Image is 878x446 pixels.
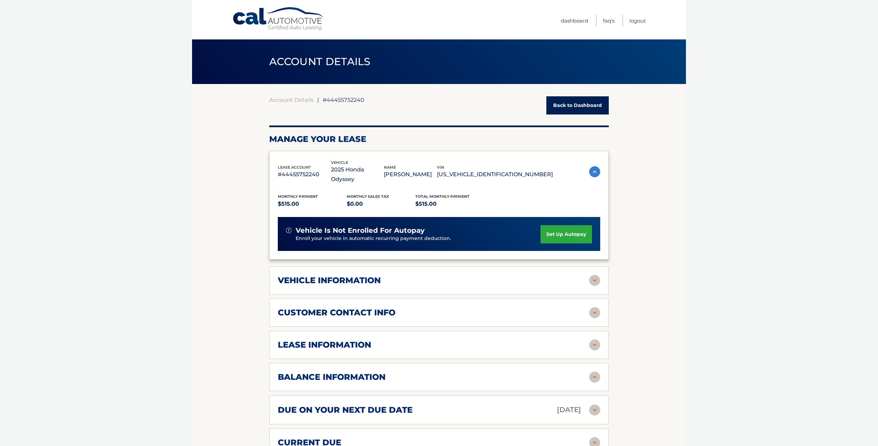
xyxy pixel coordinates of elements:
h2: lease information [278,340,371,350]
h2: customer contact info [278,308,395,318]
span: vin [437,165,444,170]
p: #44455752240 [278,170,331,179]
span: ACCOUNT DETAILS [269,55,371,68]
span: Monthly sales Tax [347,194,389,199]
span: vehicle [331,160,348,165]
img: accordion-rest.svg [589,339,600,350]
img: accordion-rest.svg [589,275,600,286]
a: FAQ's [603,15,615,26]
h2: vehicle information [278,275,381,286]
span: vehicle is not enrolled for autopay [296,226,425,235]
span: #44455752240 [323,96,364,103]
span: lease account [278,165,311,170]
h2: balance information [278,372,385,382]
h2: due on your next due date [278,405,413,415]
h2: Manage Your Lease [269,134,609,144]
p: $515.00 [415,199,484,209]
p: 2025 Honda Odyssey [331,165,384,184]
a: set up autopay [541,225,592,243]
a: Cal Automotive [232,7,325,31]
a: Dashboard [561,15,588,26]
p: $0.00 [347,199,416,209]
p: [PERSON_NAME] [384,170,437,179]
a: Back to Dashboard [546,96,609,114]
p: $515.00 [278,199,347,209]
span: Total Monthly Payment [415,194,470,199]
a: Account Details [269,96,313,103]
a: Logout [629,15,646,26]
img: alert-white.svg [286,228,292,233]
span: name [384,165,396,170]
p: [DATE] [557,404,581,416]
img: accordion-active.svg [589,166,600,177]
span: Monthly Payment [278,194,318,199]
p: [US_VEHICLE_IDENTIFICATION_NUMBER] [437,170,553,179]
img: accordion-rest.svg [589,405,600,415]
img: accordion-rest.svg [589,372,600,383]
span: | [317,96,319,103]
img: accordion-rest.svg [589,307,600,318]
p: Enroll your vehicle in automatic recurring payment deduction. [296,235,541,242]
